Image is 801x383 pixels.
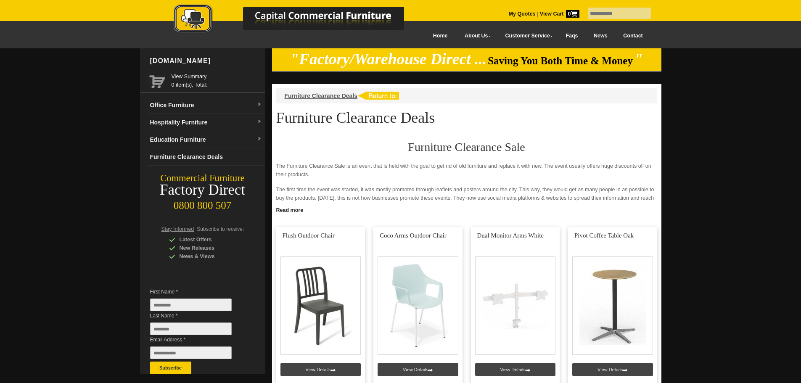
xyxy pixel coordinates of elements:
span: Saving You Both Time & Money [488,55,633,66]
a: Office Furnituredropdown [147,97,265,114]
a: View Summary [172,72,262,81]
em: " [634,50,643,68]
p: The first time the event was started, it was mostly promoted through leaflets and posters around ... [276,185,657,211]
a: Furniture Clearance Deals [147,148,265,166]
input: Email Address * [150,346,232,359]
a: Contact [615,26,650,45]
span: 0 [566,10,579,18]
p: The Furniture Clearance Sale is an event that is held with the goal to get rid of old furniture a... [276,162,657,179]
span: Last Name * [150,312,244,320]
a: View Cart0 [538,11,579,17]
a: Capital Commercial Furniture Logo [151,4,445,37]
div: 0800 800 507 [140,195,265,211]
span: First Name * [150,288,244,296]
h1: Furniture Clearance Deals [276,110,657,126]
div: New Releases [169,244,249,252]
div: Latest Offers [169,235,249,244]
img: Capital Commercial Furniture Logo [151,4,445,35]
input: First Name * [150,298,232,311]
div: [DOMAIN_NAME] [147,48,265,74]
em: "Factory/Warehouse Direct ... [290,50,486,68]
img: dropdown [257,137,262,142]
a: Faqs [558,26,586,45]
img: dropdown [257,102,262,107]
a: Education Furnituredropdown [147,131,265,148]
a: Customer Service [496,26,558,45]
a: Click to read more [272,204,661,214]
a: About Us [455,26,496,45]
span: Subscribe to receive: [197,226,244,232]
div: News & Views [169,252,249,261]
span: 0 item(s), Total: [172,72,262,88]
span: Email Address * [150,335,244,344]
div: Commercial Furniture [140,172,265,184]
a: Hospitality Furnituredropdown [147,114,265,131]
span: Stay Informed [161,226,194,232]
a: Furniture Clearance Deals [285,92,358,99]
a: News [586,26,615,45]
a: My Quotes [509,11,536,17]
img: return to [357,92,399,100]
h2: Furniture Clearance Sale [276,141,657,153]
div: Factory Direct [140,184,265,196]
img: dropdown [257,119,262,124]
strong: View Cart [540,11,579,17]
button: Subscribe [150,362,191,374]
input: Last Name * [150,322,232,335]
